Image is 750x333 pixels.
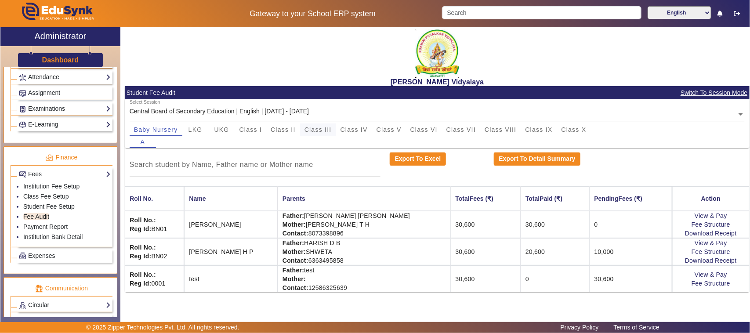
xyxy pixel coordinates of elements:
[125,78,750,86] h2: [PERSON_NAME] Vidyalaya
[283,239,304,246] strong: Father:
[672,186,750,211] th: Action
[521,265,590,292] td: 0
[485,127,516,133] span: Class VIII
[283,212,304,219] strong: Father:
[125,86,750,99] mat-card-header: Student Fee Audit
[23,223,68,230] a: Payment Report
[141,139,145,145] span: A
[494,152,580,166] button: Export To Detail Summary
[283,230,308,237] strong: Contact:
[184,238,278,265] td: [PERSON_NAME] H P
[521,211,590,238] td: 30,600
[35,285,43,293] img: communication.png
[692,248,730,255] a: Fee Structure
[556,322,603,333] a: Privacy Policy
[125,265,184,292] td: 0001
[695,212,727,219] a: View & Pay
[680,88,748,98] span: Switch To Session Mode
[130,159,380,170] input: Search student by Name, Father name or Mother name
[11,153,112,162] p: Finance
[184,265,278,292] td: test
[130,244,156,251] strong: Roll No.:
[34,31,86,41] h2: Administrator
[283,248,306,255] strong: Mother:
[239,127,262,133] span: Class I
[23,193,69,200] a: Class Fee Setup
[521,238,590,265] td: 20,600
[11,284,112,293] p: Communication
[590,265,672,292] td: 30,600
[42,55,80,65] a: Dashboard
[695,239,727,246] a: View & Pay
[278,238,450,265] td: HARISH D B SHWETA 6363495858
[125,238,184,265] td: BN02
[594,194,667,203] div: PendingFees (₹)
[451,211,521,238] td: 30,600
[23,183,80,190] a: Institution Fee Setup
[456,194,516,203] div: TotalFees (₹)
[685,257,737,264] a: Download Receipt
[341,127,368,133] span: Class IV
[594,194,642,203] div: PendingFees (₹)
[130,217,156,224] strong: Roll No.:
[86,323,239,332] p: © 2025 Zipper Technologies Pvt. Ltd. All rights reserved.
[19,253,26,259] img: Payroll.png
[189,194,206,203] div: Name
[184,211,278,238] td: [PERSON_NAME]
[415,29,459,78] img: 1f9ccde3-ca7c-4581-b515-4fcda2067381
[19,90,26,97] img: Assignments.png
[0,27,120,46] a: Administrator
[19,316,111,326] a: Query
[192,9,433,18] h5: Gateway to your School ERP system
[695,271,727,278] a: View & Pay
[283,275,306,282] strong: Mother:
[125,211,184,238] td: BN01
[525,194,562,203] div: TotalPaid (₹)
[130,99,160,106] div: Select Session
[278,265,450,292] td: test 12586325639
[130,253,151,260] strong: Reg Id:
[692,221,730,228] a: Fee Structure
[28,252,55,259] span: Expenses
[188,127,203,133] span: LKG
[590,238,672,265] td: 10,000
[134,127,178,133] span: Baby Nursery
[19,251,111,261] a: Expenses
[214,127,229,133] span: UKG
[271,127,296,133] span: Class II
[525,127,553,133] span: Class IX
[130,194,153,203] div: Roll No.
[278,186,450,211] th: Parents
[130,107,309,116] div: Central Board of Secondary Education | English | [DATE] - [DATE]
[377,127,402,133] span: Class V
[562,127,587,133] span: Class X
[456,194,494,203] div: TotalFees (₹)
[42,56,79,64] h3: Dashboard
[609,322,664,333] a: Terms of Service
[410,127,438,133] span: Class VI
[130,280,151,287] strong: Reg Id:
[130,225,151,232] strong: Reg Id:
[23,213,49,220] a: Fee Audit
[283,221,306,228] strong: Mother:
[451,265,521,292] td: 30,600
[189,194,273,203] div: Name
[685,230,737,237] a: Download Receipt
[446,127,476,133] span: Class VII
[45,154,53,162] img: finance.png
[130,271,156,278] strong: Roll No.:
[390,152,446,166] button: Export To Excel
[525,194,585,203] div: TotalPaid (₹)
[590,211,672,238] td: 0
[278,211,450,238] td: [PERSON_NAME] [PERSON_NAME] [PERSON_NAME] T H 8073398896
[283,257,308,264] strong: Contact:
[442,6,641,19] input: Search
[283,284,308,291] strong: Contact:
[692,280,730,287] a: Fee Structure
[28,89,60,96] span: Assignment
[304,127,332,133] span: Class III
[130,194,179,203] div: Roll No.
[451,238,521,265] td: 30,600
[19,88,111,98] a: Assignment
[283,267,304,274] strong: Father:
